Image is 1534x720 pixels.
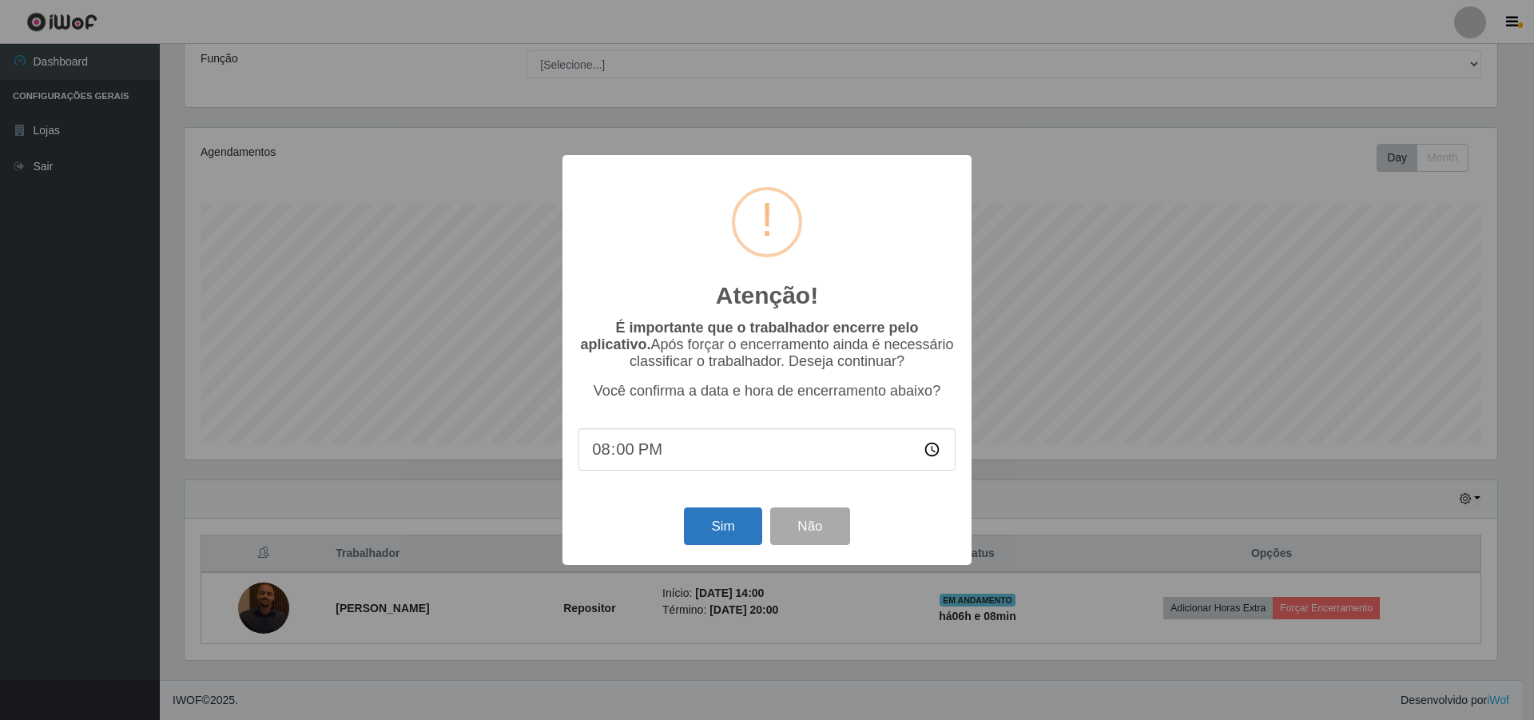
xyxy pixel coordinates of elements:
button: Não [770,507,849,545]
p: Após forçar o encerramento ainda é necessário classificar o trabalhador. Deseja continuar? [578,320,956,370]
h2: Atenção! [716,281,818,310]
b: É importante que o trabalhador encerre pelo aplicativo. [580,320,918,352]
p: Você confirma a data e hora de encerramento abaixo? [578,383,956,400]
button: Sim [684,507,761,545]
